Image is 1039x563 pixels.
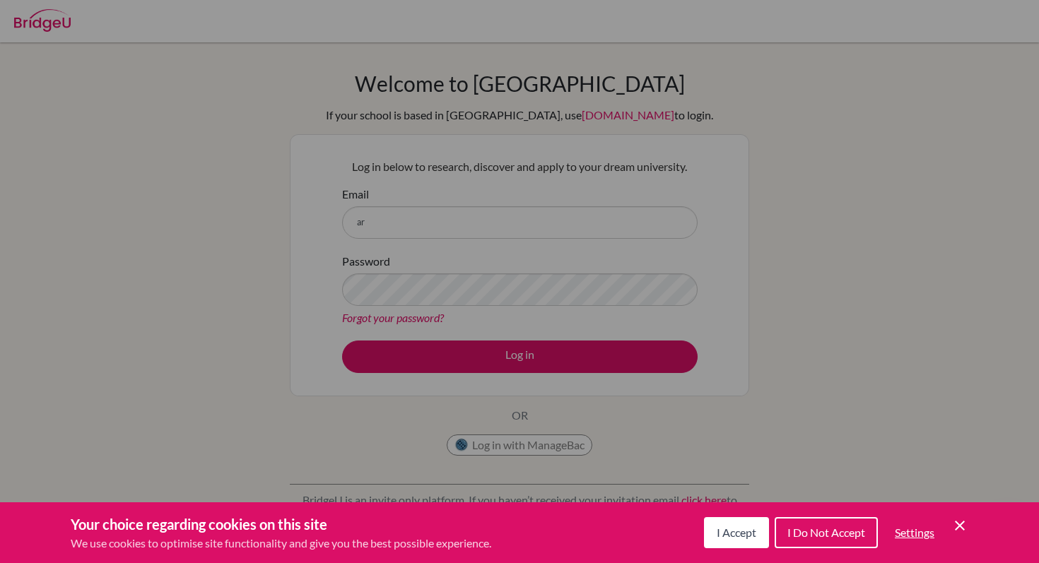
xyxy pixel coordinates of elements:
button: Settings [884,518,946,547]
button: I Do Not Accept [775,517,878,548]
span: Settings [895,526,934,539]
button: Save and close [951,517,968,534]
span: I Do Not Accept [787,526,865,539]
h3: Your choice regarding cookies on this site [71,514,491,535]
p: We use cookies to optimise site functionality and give you the best possible experience. [71,535,491,552]
button: I Accept [704,517,769,548]
span: I Accept [717,526,756,539]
